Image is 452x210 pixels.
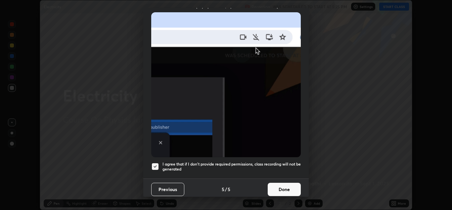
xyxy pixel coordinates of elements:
[228,186,230,193] h4: 5
[162,162,301,172] h5: I agree that if I don't provide required permissions, class recording will not be generated
[151,12,301,157] img: downloads-permission-blocked.gif
[222,186,224,193] h4: 5
[151,183,184,196] button: Previous
[268,183,301,196] button: Done
[225,186,227,193] h4: /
